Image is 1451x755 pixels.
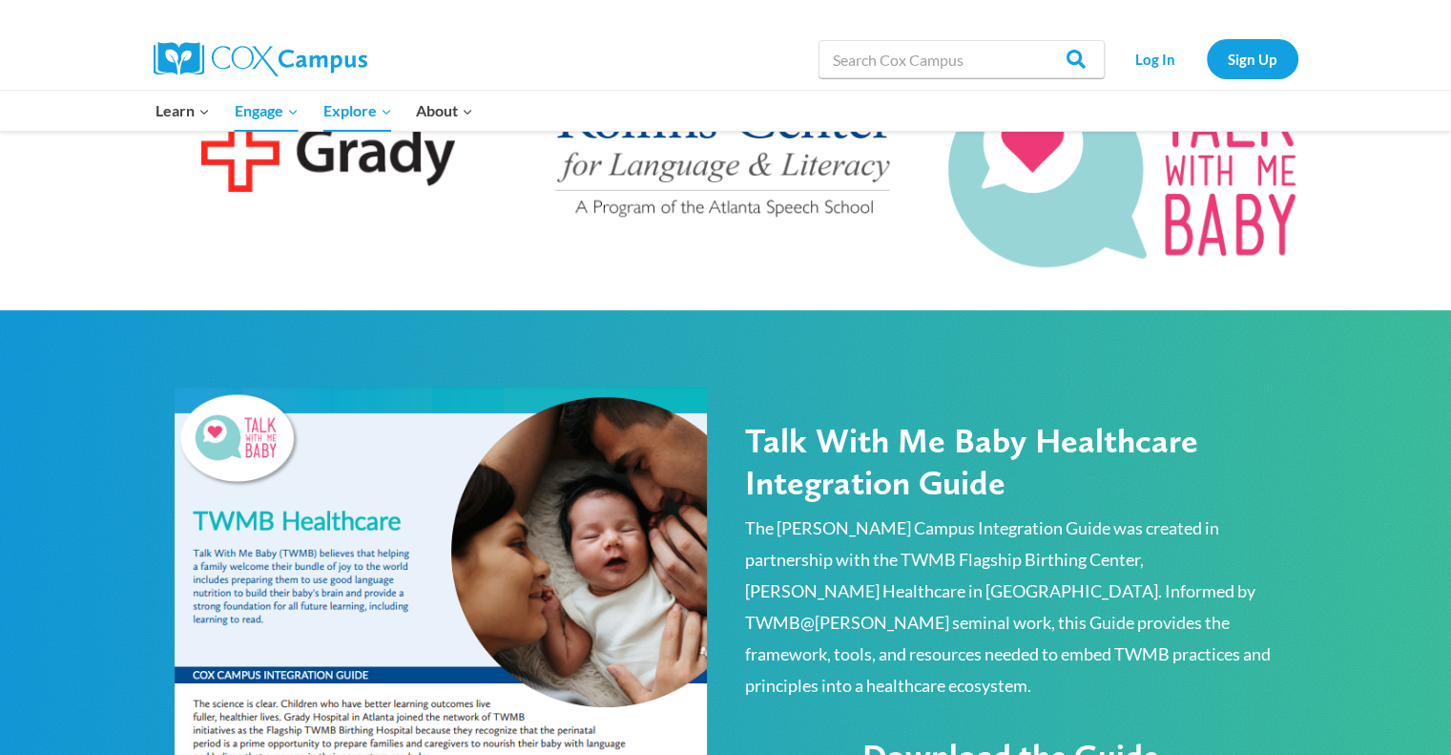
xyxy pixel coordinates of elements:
[404,91,486,131] button: Child menu of About
[1114,39,1298,78] nav: Secondary Navigation
[745,513,1277,702] p: The [PERSON_NAME] Campus Integration Guide was created in partnership with the TWMB Flagship Birt...
[222,91,311,131] button: Child menu of Engage
[144,91,223,131] button: Child menu of Learn
[201,114,455,192] img: grady-logo@2x
[1207,39,1298,78] a: Sign Up
[943,64,1303,272] img: MicrosoftTeams-image-7
[546,83,905,221] img: rollins_logo
[819,40,1105,78] input: Search Cox Campus
[311,91,404,131] button: Child menu of Explore
[144,91,486,131] nav: Primary Navigation
[154,42,367,76] img: Cox Campus
[1114,39,1197,78] a: Log In
[745,420,1277,502] h2: Talk With Me Baby Healthcare Integration Guide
